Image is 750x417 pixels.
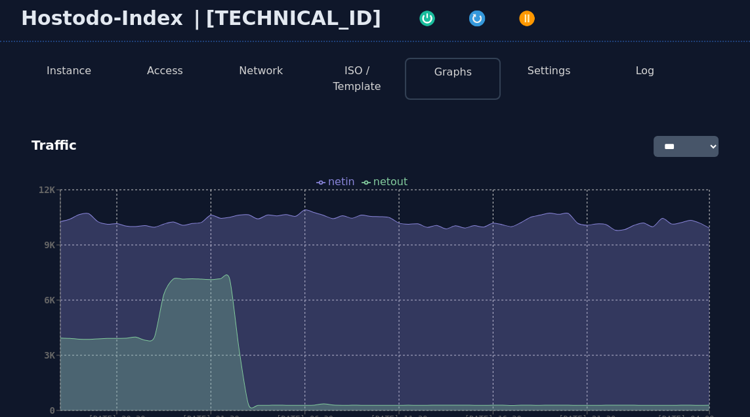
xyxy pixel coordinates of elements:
[21,7,188,30] div: Hostodo-Index
[434,64,472,80] button: Graphs
[636,63,655,79] button: Log
[44,240,55,250] tspan: 9K
[468,9,486,28] img: Restart
[373,175,407,188] span: netout
[21,125,87,167] div: Traffic
[518,9,536,28] img: Power Off
[188,7,206,30] div: |
[502,7,552,28] button: Power Off
[328,175,355,188] span: netin
[39,185,56,195] tspan: 12K
[320,63,394,95] button: ISO / Template
[402,7,452,28] button: Power On
[44,295,55,305] tspan: 6K
[206,7,381,30] div: [TECHNICAL_ID]
[418,9,436,28] img: Power On
[50,405,55,416] tspan: 0
[239,63,283,79] button: Network
[452,7,502,28] button: Restart
[528,63,571,79] button: Settings
[47,63,91,79] button: Instance
[44,350,55,361] tspan: 3K
[147,63,183,79] button: Access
